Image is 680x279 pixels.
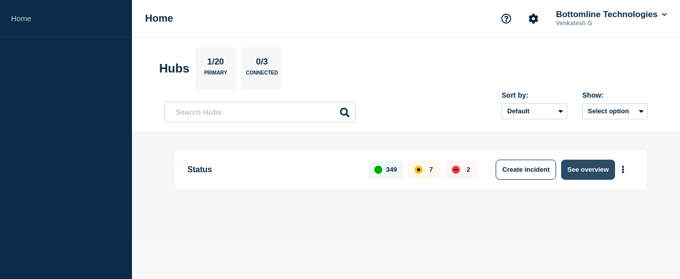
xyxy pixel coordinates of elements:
select: Sort by [502,103,567,119]
p: Primary [204,70,227,81]
div: Show: [582,91,648,99]
button: Account settings [523,8,544,29]
p: 349 [386,166,397,173]
button: Support [496,8,517,29]
button: See overview [561,160,615,180]
p: 7 [429,166,433,173]
p: Connected [246,70,278,81]
h2: Hubs [159,61,189,76]
p: Status [187,160,357,180]
div: Sort by: [502,91,567,99]
div: down [452,166,460,174]
div: affected [415,166,423,174]
div: up [374,166,382,174]
button: Create incident [496,160,556,180]
p: 2 [466,166,470,173]
button: More actions [617,160,630,179]
p: 1/20 [203,57,228,70]
button: Select option [582,103,648,119]
p: Venkatesh G [554,20,659,27]
input: Search Hubs [164,102,356,122]
button: Bottomline Technologies [554,10,669,20]
p: 0/3 [252,57,272,70]
h1: Home [145,13,173,24]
